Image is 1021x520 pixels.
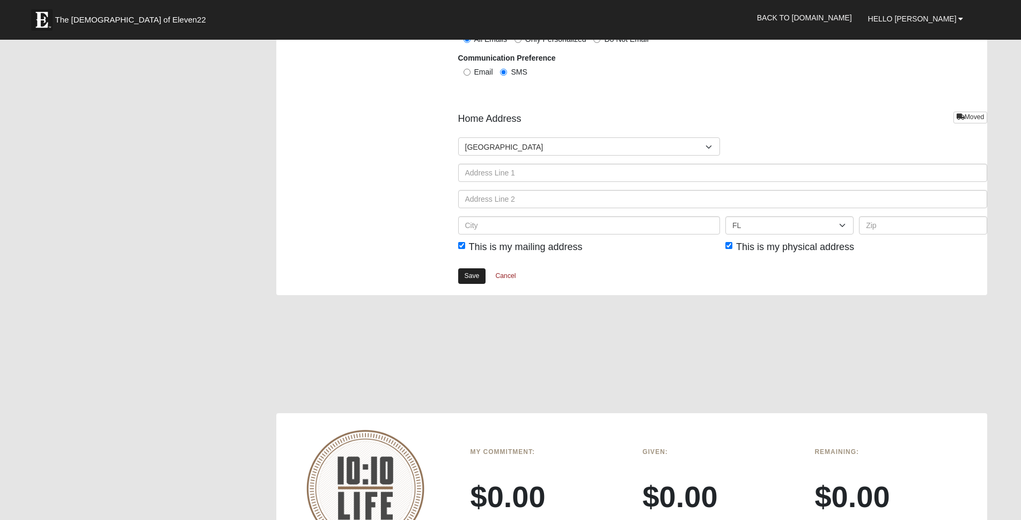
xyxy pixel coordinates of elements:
span: SMS [511,68,527,76]
label: Communication Preference [458,53,556,63]
span: Home Address [458,112,521,126]
h3: $0.00 [814,479,971,515]
input: Address Line 2 [458,190,988,208]
input: This is my mailing address [458,242,465,249]
input: SMS [500,69,507,76]
span: This is my physical address [736,241,854,252]
a: Moved [953,112,988,123]
span: The [DEMOGRAPHIC_DATA] of Eleven22 [55,14,206,25]
input: Zip [859,216,987,235]
a: Save [458,268,486,284]
input: This is my physical address [725,242,732,249]
input: Email [464,69,471,76]
a: The [DEMOGRAPHIC_DATA] of Eleven22 [26,4,240,31]
a: Cancel [488,268,523,284]
span: Hello [PERSON_NAME] [868,14,957,23]
img: Eleven22 logo [31,9,53,31]
a: Back to [DOMAIN_NAME] [749,4,860,31]
a: Hello [PERSON_NAME] [860,5,972,32]
h3: $0.00 [471,479,627,515]
span: This is my mailing address [469,241,583,252]
input: Address Line 1 [458,164,988,182]
h6: Remaining: [814,448,971,456]
span: Email [474,68,493,76]
input: City [458,216,720,235]
span: [GEOGRAPHIC_DATA] [465,138,706,156]
h6: Given: [642,448,798,456]
h3: $0.00 [642,479,798,515]
h6: My Commitment: [471,448,627,456]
